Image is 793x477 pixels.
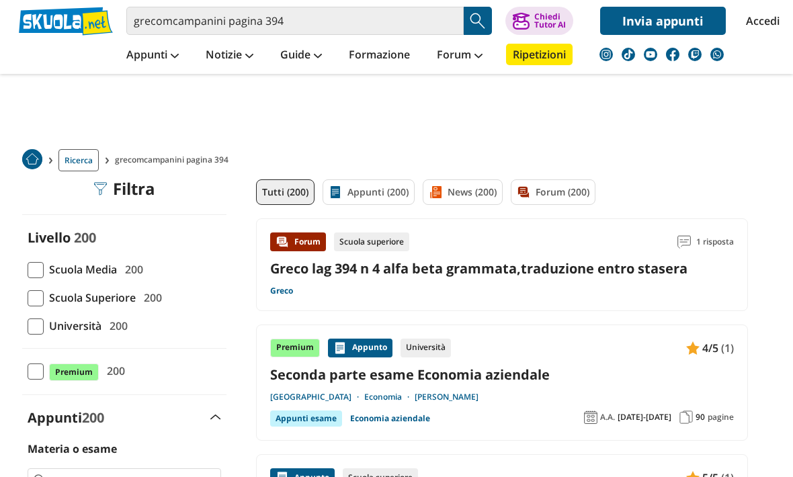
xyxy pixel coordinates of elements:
a: Notizie [202,44,257,68]
img: Cerca appunti, riassunti o versioni [468,11,488,31]
a: Forum [433,44,486,68]
input: Cerca appunti, riassunti o versioni [126,7,464,35]
img: facebook [666,48,679,61]
img: Forum filtro contenuto [517,185,530,199]
a: Appunti [123,44,182,68]
span: (1) [721,339,734,357]
a: Seconda parte esame Economia aziendale [270,365,734,384]
a: [PERSON_NAME] [415,392,478,402]
span: Scuola Media [44,261,117,278]
a: Tutti (200) [256,179,315,205]
a: Economia [364,392,415,402]
img: Appunti filtro contenuto [329,185,342,199]
span: 200 [120,261,143,278]
button: ChiediTutor AI [505,7,573,35]
a: News (200) [423,179,503,205]
a: Greco lag 394 n 4 alfa beta grammata,traduzione entro stasera [270,259,687,277]
div: Scuola superiore [334,232,409,251]
a: Accedi [746,7,774,35]
span: grecomcampanini pagina 394 [115,149,234,171]
div: Università [401,339,451,357]
img: Commenti lettura [677,235,691,249]
a: Guide [277,44,325,68]
span: 200 [101,362,125,380]
label: Materia o esame [28,441,117,456]
img: Home [22,149,42,169]
img: youtube [644,48,657,61]
span: 200 [138,289,162,306]
img: Apri e chiudi sezione [210,415,221,420]
div: Filtra [94,179,155,198]
span: 4/5 [702,339,718,357]
img: News filtro contenuto [429,185,442,199]
a: Formazione [345,44,413,68]
a: Ripetizioni [506,44,573,65]
span: Scuola Superiore [44,289,136,306]
label: Livello [28,228,71,247]
span: Università [44,317,101,335]
a: Appunti (200) [323,179,415,205]
img: Filtra filtri mobile [94,182,108,196]
a: Greco [270,286,293,296]
label: Appunti [28,408,104,427]
span: 200 [82,408,104,427]
div: Chiedi Tutor AI [534,13,566,29]
button: Search Button [464,7,492,35]
a: Forum (200) [511,179,595,205]
div: Appunto [328,339,392,357]
span: [DATE]-[DATE] [618,412,671,423]
img: twitch [688,48,702,61]
div: Appunti esame [270,410,342,427]
div: Premium [270,339,320,357]
span: Premium [49,363,99,381]
a: Home [22,149,42,171]
span: 1 risposta [696,232,734,251]
img: instagram [599,48,613,61]
div: Forum [270,232,326,251]
span: 200 [74,228,96,247]
span: 90 [696,412,705,423]
img: Appunti contenuto [686,341,700,355]
a: Economia aziendale [350,410,430,427]
span: A.A. [600,412,615,423]
img: WhatsApp [710,48,724,61]
img: Appunti contenuto [333,341,347,355]
a: Invia appunti [600,7,726,35]
img: tiktok [622,48,635,61]
img: Forum contenuto [276,235,289,249]
a: Ricerca [58,149,99,171]
img: Pagine [679,410,693,424]
a: [GEOGRAPHIC_DATA] [270,392,364,402]
span: pagine [708,412,734,423]
span: 200 [104,317,128,335]
img: Anno accademico [584,410,597,424]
